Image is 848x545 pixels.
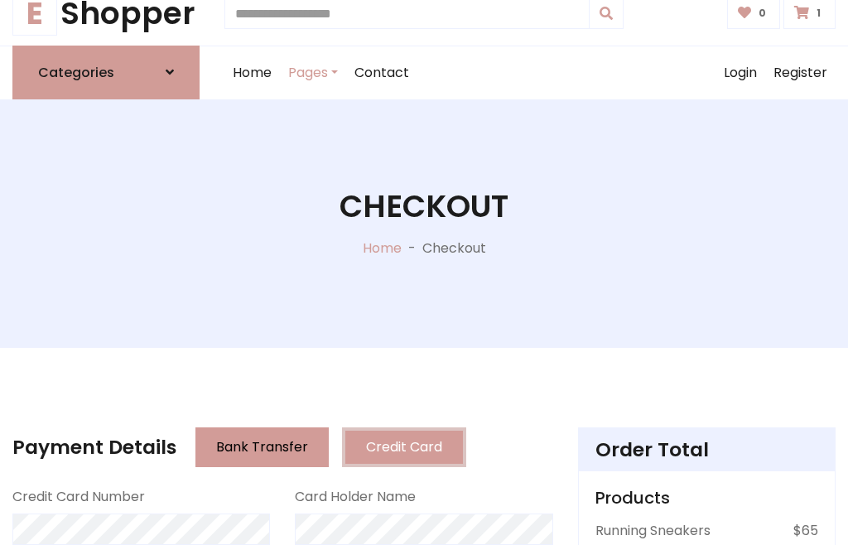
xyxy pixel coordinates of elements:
[195,427,329,467] button: Bank Transfer
[595,521,711,541] p: Running Sneakers
[38,65,114,80] h6: Categories
[715,46,765,99] a: Login
[342,427,466,467] button: Credit Card
[595,488,818,508] h5: Products
[363,239,402,258] a: Home
[12,436,176,459] h4: Payment Details
[754,6,770,21] span: 0
[765,46,836,99] a: Register
[12,46,200,99] a: Categories
[812,6,825,21] span: 1
[12,487,145,507] label: Credit Card Number
[224,46,280,99] a: Home
[793,521,818,541] p: $65
[422,239,486,258] p: Checkout
[295,487,416,507] label: Card Holder Name
[595,438,818,461] h4: Order Total
[340,188,508,225] h1: Checkout
[346,46,417,99] a: Contact
[402,239,422,258] p: -
[280,46,346,99] a: Pages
